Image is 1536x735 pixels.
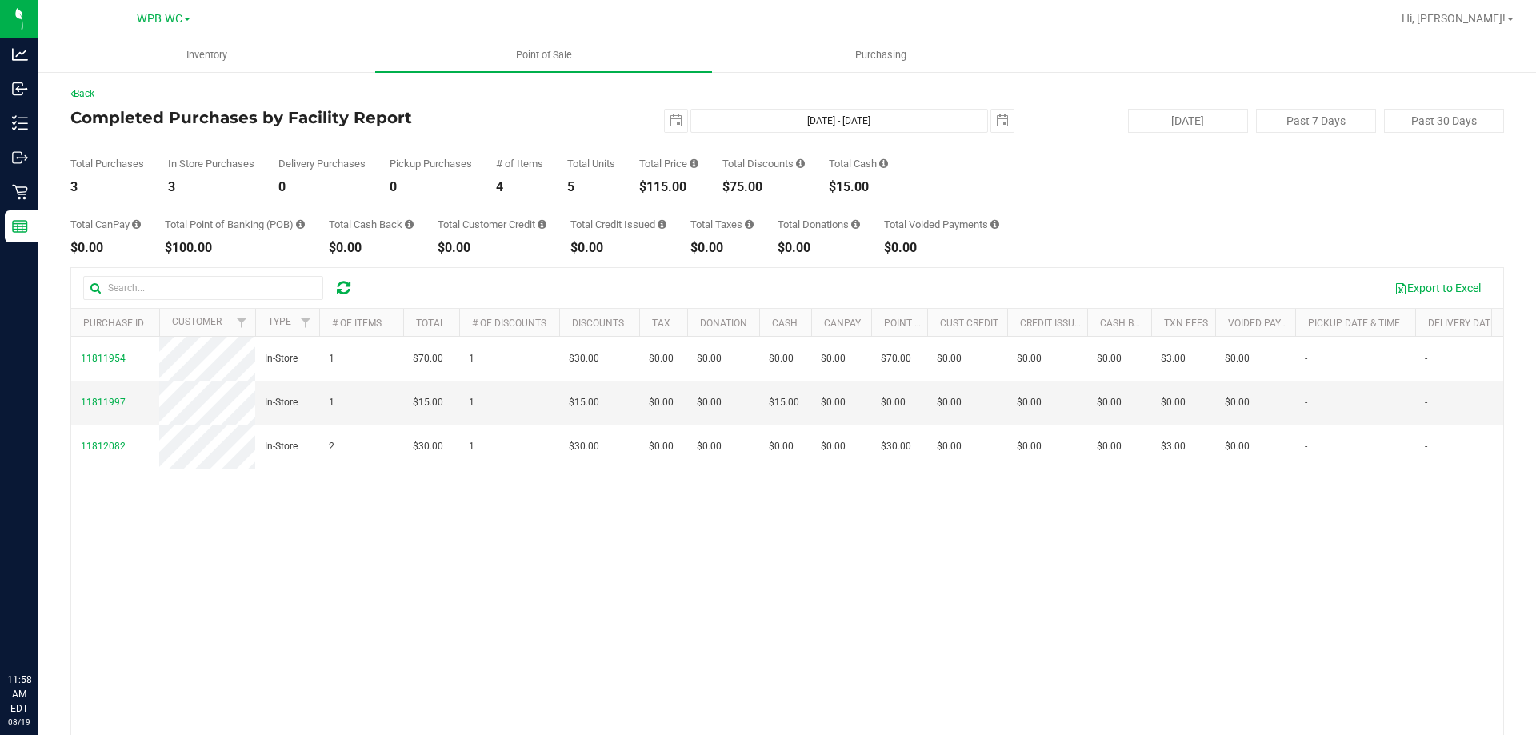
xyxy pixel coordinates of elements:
span: $0.00 [1161,395,1186,410]
span: - [1305,439,1307,454]
p: 11:58 AM EDT [7,673,31,716]
inline-svg: Inventory [12,115,28,131]
span: $0.00 [1225,351,1250,366]
div: 0 [390,181,472,194]
div: Total Purchases [70,158,144,169]
span: $0.00 [769,351,794,366]
span: $0.00 [1097,395,1122,410]
span: $0.00 [937,439,962,454]
a: Point of Banking (POB) [884,318,998,329]
span: $30.00 [413,439,443,454]
div: 0 [278,181,366,194]
span: 11811997 [81,397,126,408]
span: $0.00 [697,395,722,410]
div: Total CanPay [70,219,141,230]
span: - [1425,351,1427,366]
span: - [1425,439,1427,454]
a: Credit Issued [1020,318,1086,329]
span: $0.00 [821,439,846,454]
span: $0.00 [1017,439,1042,454]
i: Sum of the successful, non-voided CanPay payment transactions for all purchases in the date range. [132,219,141,230]
div: Delivery Purchases [278,158,366,169]
span: $30.00 [569,439,599,454]
div: Total Point of Banking (POB) [165,219,305,230]
span: 11812082 [81,441,126,452]
div: 4 [496,181,543,194]
div: Total Customer Credit [438,219,546,230]
iframe: Resource center [16,607,64,655]
span: select [665,110,687,132]
a: Cash [772,318,798,329]
i: Sum of the total prices of all purchases in the date range. [690,158,698,169]
a: CanPay [824,318,861,329]
div: $0.00 [690,242,754,254]
a: Purchasing [712,38,1049,72]
div: $0.00 [884,242,999,254]
span: $0.00 [937,351,962,366]
span: WPB WC [137,12,182,26]
span: $0.00 [697,439,722,454]
span: 1 [329,395,334,410]
span: $15.00 [413,395,443,410]
div: Pickup Purchases [390,158,472,169]
span: Purchasing [834,48,928,62]
a: Discounts [572,318,624,329]
span: $0.00 [649,395,674,410]
div: Total Cash [829,158,888,169]
span: 2 [329,439,334,454]
h4: Completed Purchases by Facility Report [70,109,548,126]
div: Total Taxes [690,219,754,230]
span: $0.00 [649,351,674,366]
inline-svg: Outbound [12,150,28,166]
i: Sum of the successful, non-voided payments using account credit for all purchases in the date range. [538,219,546,230]
a: Cust Credit [940,318,998,329]
span: $0.00 [821,351,846,366]
div: Total Discounts [722,158,805,169]
a: Filter [229,309,255,336]
p: 08/19 [7,716,31,728]
span: $0.00 [1017,351,1042,366]
div: $0.00 [778,242,860,254]
span: $0.00 [1097,351,1122,366]
a: Customer [172,316,222,327]
span: $0.00 [649,439,674,454]
span: Inventory [165,48,249,62]
div: Total Donations [778,219,860,230]
div: $0.00 [570,242,666,254]
div: $115.00 [639,181,698,194]
span: 1 [469,395,474,410]
inline-svg: Reports [12,218,28,234]
span: $0.00 [937,395,962,410]
div: Total Cash Back [329,219,414,230]
span: In-Store [265,439,298,454]
span: In-Store [265,351,298,366]
span: 1 [469,351,474,366]
a: Cash Back [1100,318,1153,329]
i: Sum of the successful, non-voided cash payment transactions for all purchases in the date range. ... [879,158,888,169]
a: Point of Sale [375,38,712,72]
div: 3 [70,181,144,194]
span: 1 [469,439,474,454]
a: Total [416,318,445,329]
a: # of Discounts [472,318,546,329]
div: In Store Purchases [168,158,254,169]
span: $0.00 [1097,439,1122,454]
i: Sum of all round-up-to-next-dollar total price adjustments for all purchases in the date range. [851,219,860,230]
div: $15.00 [829,181,888,194]
a: Voided Payment [1228,318,1307,329]
span: $70.00 [413,351,443,366]
span: - [1305,351,1307,366]
a: Txn Fees [1164,318,1208,329]
i: Sum of the cash-back amounts from rounded-up electronic payments for all purchases in the date ra... [405,219,414,230]
span: In-Store [265,395,298,410]
i: Sum of all voided payment transaction amounts, excluding tips and transaction fees, for all purch... [990,219,999,230]
span: $0.00 [769,439,794,454]
button: Past 30 Days [1384,109,1504,133]
iframe: Resource center unread badge [47,605,66,624]
span: Hi, [PERSON_NAME]! [1402,12,1506,25]
span: $15.00 [569,395,599,410]
div: # of Items [496,158,543,169]
a: Donation [700,318,747,329]
div: $0.00 [70,242,141,254]
div: $0.00 [438,242,546,254]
